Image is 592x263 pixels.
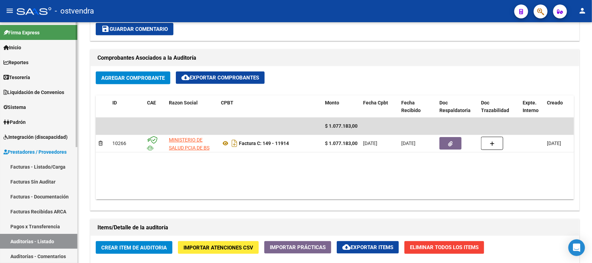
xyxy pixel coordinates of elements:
button: Importar Atenciones CSV [178,241,259,254]
span: Crear Item de Auditoria [101,245,167,251]
button: Guardar Comentario [96,23,173,35]
span: - ostvendra [55,3,94,19]
button: Crear Item de Auditoria [96,241,172,254]
button: Importar Prácticas [264,241,331,254]
mat-icon: menu [6,7,14,15]
span: Prestadores / Proveedores [3,148,67,156]
span: Fecha Recibido [401,100,421,113]
span: Sistema [3,103,26,111]
span: Tesorería [3,74,30,81]
datatable-header-cell: Monto [322,95,360,118]
span: Doc Trazabilidad [481,100,509,113]
h1: Comprobantes Asociados a la Auditoría [97,52,572,63]
datatable-header-cell: Doc Respaldatoria [437,95,478,118]
span: $ 1.077.183,00 [325,123,358,129]
datatable-header-cell: CPBT [218,95,322,118]
span: Importar Atenciones CSV [183,245,253,251]
button: Exportar Comprobantes [176,71,265,84]
datatable-header-cell: Fecha Cpbt [360,95,398,118]
span: CPBT [221,100,233,105]
button: Eliminar Todos los Items [404,241,484,254]
mat-icon: cloud_download [342,243,351,251]
span: Creado [547,100,563,105]
datatable-header-cell: ID [110,95,144,118]
span: Expte. Interno [523,100,539,113]
span: Eliminar Todos los Items [410,244,479,251]
span: Razon Social [169,100,198,105]
span: Reportes [3,59,28,66]
datatable-header-cell: Doc Trazabilidad [478,95,520,118]
i: Descargar documento [230,138,239,149]
span: [DATE] [547,141,561,146]
mat-icon: person [578,7,586,15]
span: Inicio [3,44,21,51]
span: Integración (discapacidad) [3,133,68,141]
span: Liquidación de Convenios [3,88,64,96]
button: Exportar Items [337,241,399,254]
span: Agregar Comprobante [101,75,165,81]
span: Doc Respaldatoria [439,100,471,113]
button: Agregar Comprobante [96,71,170,84]
span: ID [112,100,117,105]
strong: $ 1.077.183,00 [325,141,358,146]
span: 10266 [112,141,126,146]
span: Firma Express [3,29,40,36]
span: MINISTERIO DE SALUD PCIA DE BS AS O. P. [169,137,209,159]
datatable-header-cell: CAE [144,95,166,118]
datatable-header-cell: Expte. Interno [520,95,544,118]
span: Padrón [3,118,26,126]
h1: Items/Detalle de la auditoría [97,222,572,233]
span: [DATE] [363,141,377,146]
span: Fecha Cpbt [363,100,388,105]
mat-icon: cloud_download [181,73,190,82]
span: [DATE] [401,141,415,146]
span: Guardar Comentario [101,26,168,32]
strong: Factura C: 149 - 11914 [239,141,289,146]
datatable-header-cell: Razon Social [166,95,218,118]
span: Importar Prácticas [270,244,326,251]
mat-icon: save [101,25,110,33]
datatable-header-cell: Fecha Recibido [398,95,437,118]
span: CAE [147,100,156,105]
span: Exportar Items [342,244,393,251]
span: Monto [325,100,339,105]
span: Exportar Comprobantes [181,75,259,81]
div: Open Intercom Messenger [568,239,585,256]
